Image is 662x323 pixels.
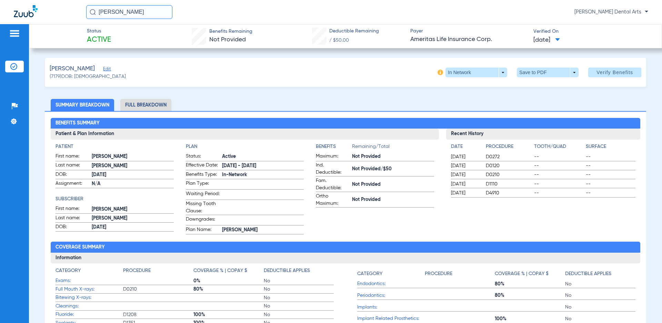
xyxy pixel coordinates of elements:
span: [DATE] [92,224,173,231]
app-breakdown-title: Coverage % | Copay $ [193,267,264,277]
h4: Procedure [486,143,532,150]
span: [DATE] [451,153,480,160]
span: D0210 [123,286,193,293]
span: Last name: [56,162,89,170]
span: Downgrades: [186,216,220,225]
span: Exams: [56,277,123,284]
h4: Tooth/Quad [534,143,583,150]
span: Ind. Deductible: [316,162,350,176]
h4: Deductible Applies [264,267,310,274]
span: -- [534,181,583,188]
span: First name: [56,205,89,213]
span: [PERSON_NAME] [92,206,173,213]
span: [DATE] [451,181,480,188]
span: No [565,304,635,311]
span: Plan Name: [186,226,220,234]
span: Periodontics: [357,292,425,299]
span: -- [534,171,583,178]
iframe: Chat Widget [628,290,662,323]
span: DOB: [56,171,89,179]
span: -- [534,153,583,160]
span: Status: [186,153,220,161]
span: 80% [193,286,264,293]
span: -- [586,153,635,160]
span: -- [534,190,583,196]
span: / $50.00 [329,38,349,43]
span: Effective Date: [186,162,220,170]
h3: Information [51,253,640,264]
app-breakdown-title: Benefits [316,143,352,153]
h4: Plan [186,143,304,150]
span: No [264,294,334,301]
app-breakdown-title: Coverage % | Copay $ [495,267,565,280]
span: Maximum: [316,153,350,161]
span: Benefits Type: [186,171,220,179]
span: No [264,311,334,318]
h4: Category [56,267,81,274]
span: Cleanings: [56,303,123,310]
span: D0120 [486,162,532,169]
app-breakdown-title: Procedure [486,143,532,153]
span: 0% [193,277,264,284]
app-breakdown-title: Category [357,267,425,280]
span: -- [586,181,635,188]
app-breakdown-title: Deductible Applies [264,267,334,277]
span: Bitewing X-rays: [56,294,123,301]
span: No [565,315,635,322]
input: Search for patients [86,5,172,19]
span: D1208 [123,311,193,318]
span: [DATE] [92,171,173,179]
h4: Procedure [123,267,151,274]
app-breakdown-title: Date [451,143,480,153]
span: 100% [193,311,264,318]
h4: Coverage % | Copay $ [193,267,247,274]
li: Full Breakdown [120,99,171,111]
h4: Procedure [425,270,452,277]
span: [PERSON_NAME] Dental Arts [574,9,648,16]
app-breakdown-title: Deductible Applies [565,267,635,280]
span: 80% [495,292,565,299]
span: Fam. Deductible: [316,177,350,192]
span: 100% [495,315,565,322]
span: Ameritas Life Insurance Corp. [410,35,528,44]
span: Active [222,153,304,160]
app-breakdown-title: Tooth/Quad [534,143,583,153]
span: First name: [56,153,89,161]
span: No [264,286,334,293]
span: Assignment: [56,180,89,188]
span: [PERSON_NAME] [92,153,173,160]
span: Benefits Remaining [209,28,252,35]
span: [DATE] [451,190,480,196]
span: [PERSON_NAME] [50,64,95,73]
h4: Surface [586,143,635,150]
h2: Benefits Summary [51,118,640,129]
h2: Coverage Summary [51,242,640,253]
span: D1110 [486,181,532,188]
span: Not Provided [352,181,434,188]
span: D0210 [486,171,532,178]
span: Last name: [56,214,89,223]
span: Implant Related Prosthetics: [357,315,425,322]
span: -- [586,190,635,196]
span: -- [586,171,635,178]
img: Search Icon [90,9,96,15]
img: Zuub Logo [14,5,38,17]
span: Missing Tooth Clause: [186,200,220,215]
span: Deductible Remaining [329,28,379,35]
span: Edit [103,67,109,73]
span: [DATE] [533,36,560,44]
app-breakdown-title: Procedure [425,267,495,280]
span: 80% [495,281,565,287]
span: (7179) DOB: [DEMOGRAPHIC_DATA] [50,73,126,80]
span: No [565,292,635,299]
span: N/A [92,180,173,188]
span: D4910 [486,190,532,196]
span: Fluoride: [56,311,123,318]
span: Plan Type: [186,180,220,189]
h4: Coverage % | Copay $ [495,270,549,277]
img: hamburger-icon [9,29,20,38]
span: [DATE] [451,162,480,169]
span: Verified On [533,28,651,35]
